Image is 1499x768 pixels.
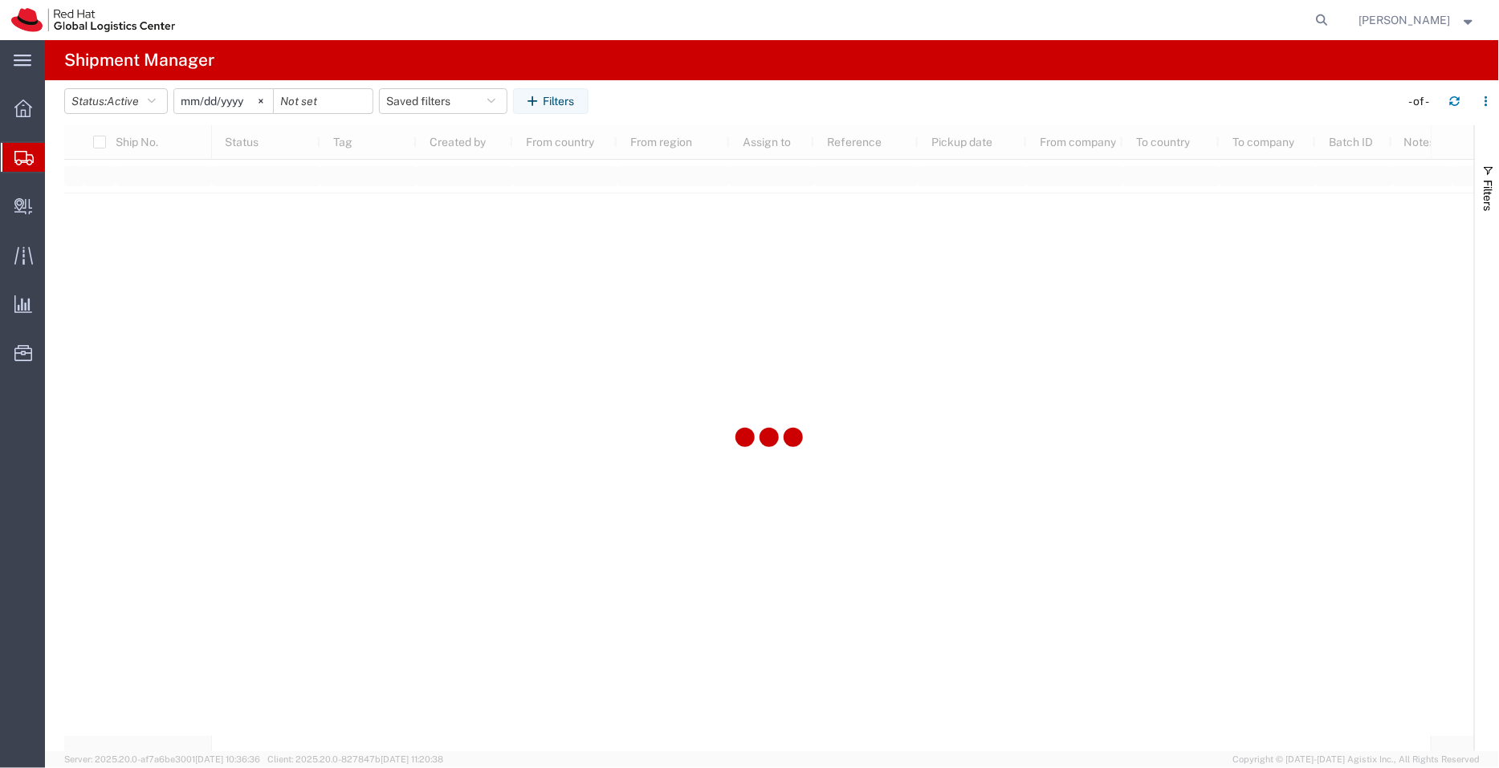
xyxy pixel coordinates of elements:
[1358,10,1477,30] button: [PERSON_NAME]
[195,754,260,764] span: [DATE] 10:36:36
[381,754,443,764] span: [DATE] 11:20:38
[513,88,589,114] button: Filters
[11,8,175,32] img: logo
[274,89,373,113] input: Not set
[64,88,168,114] button: Status:Active
[267,754,443,764] span: Client: 2025.20.0-827847b
[1481,180,1494,211] span: Filters
[174,89,273,113] input: Not set
[64,40,214,80] h4: Shipment Manager
[107,95,139,108] span: Active
[379,88,507,114] button: Saved filters
[1359,11,1451,29] span: Pallav Sen Gupta
[1232,753,1480,766] span: Copyright © [DATE]-[DATE] Agistix Inc., All Rights Reserved
[64,754,260,764] span: Server: 2025.20.0-af7a6be3001
[1408,93,1436,110] div: - of -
